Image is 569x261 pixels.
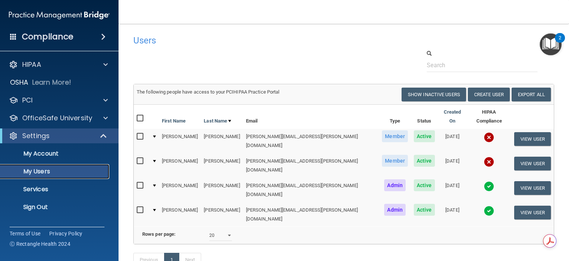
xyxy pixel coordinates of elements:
p: My Account [5,150,106,157]
td: [PERSON_NAME][EMAIL_ADDRESS][PERSON_NAME][DOMAIN_NAME] [243,129,379,153]
td: [PERSON_NAME] [201,129,243,153]
img: PMB logo [9,8,110,23]
img: cross.ca9f0e7f.svg [484,132,494,143]
button: View User [514,181,551,195]
a: Privacy Policy [49,230,83,237]
td: [PERSON_NAME] [159,129,201,153]
button: View User [514,157,551,170]
img: tick.e7d51cea.svg [484,181,494,192]
h4: Compliance [22,32,73,42]
td: [PERSON_NAME] [159,178,201,202]
span: The following people have access to your PCIHIPAA Practice Portal [137,89,280,95]
p: OSHA [10,78,29,87]
p: PCI [22,96,33,105]
input: Search [427,58,538,72]
td: [DATE] [438,202,467,226]
a: Created On [441,108,464,125]
button: View User [514,206,551,219]
h4: Users [133,36,374,45]
td: [DATE] [438,178,467,202]
span: Ⓒ Rectangle Health 2024 [10,240,70,248]
span: Admin [384,179,406,191]
span: Active [414,130,435,142]
span: Member [382,155,408,167]
p: Settings [22,131,50,140]
span: Active [414,155,435,167]
a: First Name [162,117,186,125]
a: HIPAA [9,60,108,69]
img: tick.e7d51cea.svg [484,206,494,216]
span: Admin [384,204,406,216]
b: Rows per page: [142,231,176,237]
span: Active [414,179,435,191]
td: [PERSON_NAME][EMAIL_ADDRESS][PERSON_NAME][DOMAIN_NAME] [243,202,379,226]
td: [PERSON_NAME] [159,153,201,178]
a: Last Name [204,117,231,125]
td: [PERSON_NAME] [201,153,243,178]
td: [PERSON_NAME][EMAIL_ADDRESS][PERSON_NAME][DOMAIN_NAME] [243,153,379,178]
td: [PERSON_NAME][EMAIL_ADDRESS][PERSON_NAME][DOMAIN_NAME] [243,178,379,202]
button: Create User [468,88,510,101]
a: PCI [9,96,108,105]
td: [PERSON_NAME] [159,202,201,226]
th: Type [379,105,411,129]
a: Export All [512,88,551,101]
p: OfficeSafe University [22,114,92,123]
a: Settings [9,131,107,140]
p: Services [5,186,106,193]
iframe: Drift Widget Chat Controller [441,222,560,252]
span: Active [414,204,435,216]
td: [PERSON_NAME] [201,178,243,202]
p: HIPAA [22,60,41,69]
th: HIPAA Compliance [467,105,511,129]
p: Sign Out [5,203,106,211]
div: 2 [559,38,561,48]
a: Terms of Use [10,230,40,237]
button: View User [514,132,551,146]
button: Open Resource Center, 2 new notifications [540,33,562,55]
td: [PERSON_NAME] [201,202,243,226]
p: My Users [5,168,106,175]
span: Member [382,130,408,142]
p: Learn More! [32,78,71,87]
a: OfficeSafe University [9,114,108,123]
th: Status [411,105,438,129]
img: cross.ca9f0e7f.svg [484,157,494,167]
td: [DATE] [438,129,467,153]
th: Email [243,105,379,129]
td: [DATE] [438,153,467,178]
button: Show Inactive Users [402,88,466,101]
